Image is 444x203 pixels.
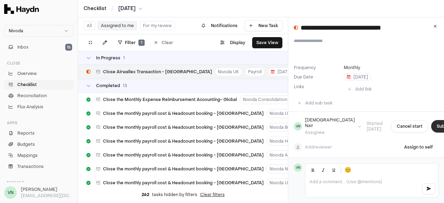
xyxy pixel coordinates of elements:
span: Completed [96,83,120,88]
div: tasks hidden by filters [78,186,288,203]
div: Close [4,58,74,69]
span: VN [294,122,302,130]
a: Budgets [4,139,74,149]
button: Notifications [197,20,242,31]
button: [DATE] [344,73,371,81]
a: Overview [4,69,74,78]
span: Close the monthly payroll cost & Headcount booking - [GEOGRAPHIC_DATA] [103,166,264,172]
button: Nivoda HK [266,137,294,146]
button: Cancel start [391,120,428,133]
button: VN[DEMOGRAPHIC_DATA] NairAssignee [294,117,361,135]
button: Assign to self [399,141,438,153]
a: Mappings [4,151,74,160]
span: Reports [17,130,35,136]
div: Assignee [305,130,355,135]
label: Due Date [294,74,341,80]
div: Apps [4,117,74,128]
span: In Progress [96,55,120,61]
span: Close the Monthly Expense Reimbursement Accounting- Global [103,97,237,102]
div: [DEMOGRAPHIC_DATA] Nair [305,117,355,128]
span: Filter [125,40,136,45]
span: Close the monthly payroll cost & Headcount booking - [GEOGRAPHIC_DATA] [103,111,264,116]
span: Close the monthly payroll cost & Headcount booking - [GEOGRAPHIC_DATA] [103,152,264,158]
span: 1 [138,40,145,46]
button: Inbox15 [4,42,74,52]
button: Nivoda Australia [266,151,306,160]
span: Close the monthly payroll cost & Headcount booking - [GEOGRAPHIC_DATA] [103,125,264,130]
button: Underline (Ctrl+U) [329,165,339,175]
span: Nivoda [9,28,23,34]
span: Started [DATE] [361,121,388,132]
button: For my review [140,21,175,30]
a: Transactions [4,162,74,171]
img: Haydn Logo [4,4,39,14]
button: Display [216,37,249,48]
button: Italic (Ctrl+I) [318,165,328,175]
span: Budgets [17,141,35,147]
h3: [PERSON_NAME] [21,186,74,193]
div: Manage [4,177,74,188]
button: Payroll [245,67,265,76]
button: Monthly [344,65,360,70]
button: 😊 [343,165,353,175]
p: [EMAIL_ADDRESS][DOMAIN_NAME] [21,193,74,199]
span: [DATE] [118,5,136,12]
button: Save View [252,37,282,48]
button: Nivoda UAE [266,178,297,187]
button: Nivoda Netherlands [266,164,314,174]
button: Nivoda Consolidation (USD) [240,95,303,104]
a: Checklist [4,80,74,90]
label: Links [294,84,304,90]
button: [DATE] [268,67,295,76]
button: New Task [245,20,282,31]
button: Clear [150,37,177,48]
span: Inbox [17,44,28,50]
span: VN [294,163,302,172]
span: 1 [123,55,125,61]
button: Nivoda Belgium [266,123,305,132]
span: Add reviewer [305,144,332,150]
span: Transactions [17,163,44,170]
button: Add sub task [294,98,336,109]
span: 262 [142,192,149,197]
button: Addreviewer [294,143,332,151]
nav: breadcrumb [84,5,143,12]
label: Frequency [294,65,341,70]
span: Flux Analysis [17,104,43,110]
span: Overview [17,70,37,77]
button: Bold (Ctrl+B) [308,165,318,175]
button: All [84,21,95,30]
span: 😊 [344,166,351,174]
span: / [110,5,115,12]
span: Reconciliation [17,93,47,99]
span: [DATE] [347,74,368,80]
a: Flux Analysis [4,102,74,112]
span: 13 [123,83,127,88]
button: Nivoda UK [266,109,294,118]
a: Reconciliation [4,91,74,101]
span: Checklist [17,82,37,88]
button: Clear filters [200,192,225,197]
a: Checklist [84,5,106,12]
span: Close the monthly payroll cost & Headcount booking - [GEOGRAPHIC_DATA] [103,138,264,144]
button: Nivoda UK [215,67,242,76]
span: VN [4,186,17,199]
button: [DATE] [118,5,143,12]
button: Filter1 [114,37,149,48]
span: Close Airwallex Transaction - [GEOGRAPHIC_DATA] [103,69,212,75]
button: Nivoda [4,25,74,37]
button: Add link [344,84,376,95]
span: [DATE] [271,69,292,75]
span: Mappings [17,152,38,159]
button: Assigned to me [98,21,137,30]
a: Reports [4,128,74,138]
span: Close the monthly payroll cost & Headcount booking - [GEOGRAPHIC_DATA] [103,180,264,186]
